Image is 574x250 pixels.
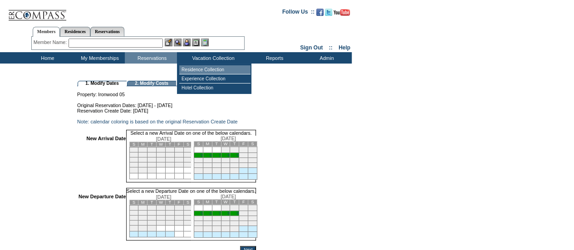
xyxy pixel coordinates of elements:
a: 5 [201,153,203,157]
td: 22 [129,162,138,167]
td: M [138,142,147,147]
td: 24 [239,163,248,168]
td: T [230,200,239,205]
td: S [194,142,203,147]
img: View [174,39,182,46]
td: 24 [147,162,157,167]
img: Become our fan on Facebook [316,9,324,16]
td: W [157,142,166,147]
td: 15 [221,216,230,221]
td: 10 [147,211,157,216]
td: 20 [203,221,212,226]
td: S [248,200,257,205]
td: 18 [248,216,257,221]
a: 5 [201,211,203,216]
td: 21 [183,216,192,221]
td: 26 [165,221,174,225]
td: 26 [194,226,203,232]
td: T [147,142,157,147]
td: 12 [194,158,203,163]
td: 20 [174,216,183,221]
td: 11 [248,153,257,158]
a: Follow us on Twitter [325,11,332,17]
a: 8 [227,211,230,216]
a: 7 [218,153,221,157]
td: 3 [147,147,157,152]
td: 16 [138,157,147,162]
td: 17 [147,157,157,162]
td: S [183,200,192,205]
a: 8 [227,153,230,157]
td: 14 [212,158,221,163]
td: 27 [174,221,183,225]
td: 13 [203,216,212,221]
td: Home [20,52,73,64]
td: 13 [174,211,183,216]
a: Members [33,27,60,37]
a: 9 [236,211,239,216]
td: 12 [194,216,203,221]
td: Hotel Collection [179,83,250,92]
td: 6 [174,206,183,211]
td: 19 [194,163,203,168]
a: 7 [218,211,221,216]
td: 7 [183,206,192,211]
td: 11 [248,211,257,216]
td: 19 [165,157,174,162]
a: 6 [209,153,211,157]
td: 9 [138,211,147,216]
td: S [129,200,138,205]
td: 30 [230,168,239,174]
td: 6 [174,147,183,152]
span: [DATE] [221,194,236,199]
td: M [203,200,212,205]
td: 23 [138,221,147,225]
td: 29 [221,226,230,232]
td: 21 [212,163,221,168]
td: 3 [147,206,157,211]
td: W [221,142,230,147]
td: 25 [248,163,257,168]
div: Member Name: [34,39,69,46]
td: 13 [203,158,212,163]
td: 2 [138,206,147,211]
td: 18 [248,158,257,163]
td: 27 [203,168,212,174]
td: T [230,142,239,147]
td: 1 [129,206,138,211]
td: 26 [165,162,174,167]
td: 11 [157,152,166,157]
td: 4 [157,206,166,211]
td: 22 [221,163,230,168]
td: 4 [248,205,257,211]
td: F [239,200,248,205]
td: 9 [138,152,147,157]
td: 17 [147,216,157,221]
td: 5 [165,147,174,152]
td: Vacation Collection [177,52,247,64]
td: 31 [147,225,157,231]
td: 2 [230,205,239,211]
td: 31 [147,167,157,173]
span: :: [329,44,333,51]
td: Follow Us :: [282,8,314,19]
td: New Departure Date [78,194,126,240]
td: 2. Modify Costs [127,81,176,86]
a: Subscribe to our YouTube Channel [334,11,350,17]
td: T [212,142,221,147]
td: Property: Ironwood 05 [77,86,256,97]
span: [DATE] [156,136,172,142]
td: 23 [230,163,239,168]
td: 18 [157,157,166,162]
td: 12 [165,152,174,157]
td: 18 [157,216,166,221]
td: 30 [230,226,239,232]
td: 22 [129,221,138,225]
td: Reports [247,52,299,64]
td: 16 [138,216,147,221]
td: 4 [248,147,257,153]
td: Note: calendar coloring is based on the original Reservation Create Date [77,119,256,124]
td: F [174,142,183,147]
td: 13 [174,152,183,157]
td: 25 [157,162,166,167]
